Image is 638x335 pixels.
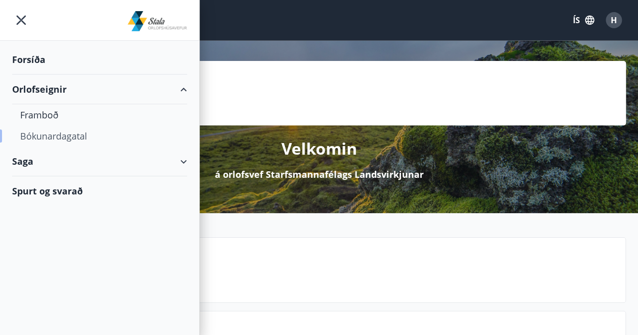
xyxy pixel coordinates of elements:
div: Forsíða [12,45,187,75]
img: union_logo [128,11,188,31]
p: Næstu helgi [86,263,617,280]
div: Orlofseignir [12,75,187,104]
p: á orlofsvef Starfsmannafélags Landsvirkjunar [215,168,424,181]
button: menu [12,11,30,29]
div: Saga [12,147,187,176]
p: Velkomin [281,138,357,160]
div: Framboð [20,104,179,125]
button: ÍS [567,11,600,29]
div: Bókunardagatal [20,125,179,147]
span: H [611,15,617,26]
div: Spurt og svarað [12,176,187,206]
button: H [602,8,626,32]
